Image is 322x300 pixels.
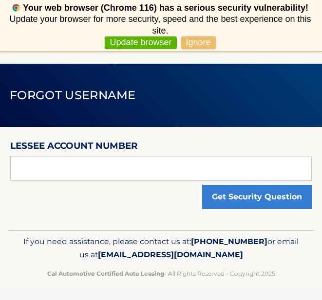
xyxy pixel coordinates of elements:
[47,270,164,277] strong: Cal Automotive Certified Auto Leasing
[191,237,267,246] span: [PHONE_NUMBER]
[10,14,311,35] span: Update your browser for more security, speed and the best experience on this site.
[98,250,243,259] span: [EMAIL_ADDRESS][DOMAIN_NAME]
[23,235,300,263] p: If you need assistance, please contact us at: or email us at
[181,36,216,49] a: Ignore
[10,139,138,157] label: Lessee Account Number
[23,3,308,13] b: Your web browser (Chrome 116) has a serious security vulnerability!
[105,36,176,49] a: Update browser
[10,88,136,102] span: Forgot Username
[202,185,312,209] button: Get Security Question
[23,268,300,279] p: - All Rights Reserved - Copyright 2025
